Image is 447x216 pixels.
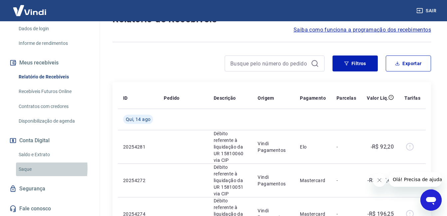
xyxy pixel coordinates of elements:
[415,5,439,17] button: Sair
[16,100,92,113] a: Contratos com credores
[333,55,378,71] button: Filtros
[123,177,153,184] p: 20254272
[8,133,92,148] button: Conta Digital
[420,189,442,211] iframe: Botão para abrir a janela de mensagens
[16,162,92,176] a: Saque
[16,148,92,162] a: Saldo e Extrato
[386,55,431,71] button: Exportar
[258,140,289,154] p: Vindi Pagamentos
[8,0,51,21] img: Vindi
[336,144,356,150] p: -
[126,116,150,123] span: Qui, 14 ago
[404,95,420,101] p: Tarifas
[214,130,247,163] p: Débito referente à liquidação da UR 15810060 via CIP
[258,174,289,187] p: Vindi Pagamentos
[300,177,326,184] p: Mastercard
[164,95,179,101] p: Pedido
[371,143,394,151] p: -R$ 92,20
[123,95,128,101] p: ID
[367,176,394,184] p: -R$ 187,43
[8,55,92,70] button: Meus recebíveis
[16,70,92,84] a: Relatório de Recebíveis
[4,5,56,10] span: Olá! Precisa de ajuda?
[214,95,236,101] p: Descrição
[258,95,274,101] p: Origem
[8,181,92,196] a: Segurança
[336,177,356,184] p: -
[389,172,442,187] iframe: Mensagem da empresa
[16,114,92,128] a: Disponibilização de agenda
[214,164,247,197] p: Débito referente à liquidação da UR 15810051 via CIP
[300,95,326,101] p: Pagamento
[336,95,356,101] p: Parcelas
[373,173,386,187] iframe: Fechar mensagem
[300,144,326,150] p: Elo
[294,26,431,34] a: Saiba como funciona a programação dos recebimentos
[8,201,92,216] a: Fale conosco
[16,22,92,36] a: Dados de login
[16,85,92,98] a: Recebíveis Futuros Online
[123,144,153,150] p: 20254281
[16,37,92,50] a: Informe de rendimentos
[230,58,308,68] input: Busque pelo número do pedido
[367,95,388,101] p: Valor Líq.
